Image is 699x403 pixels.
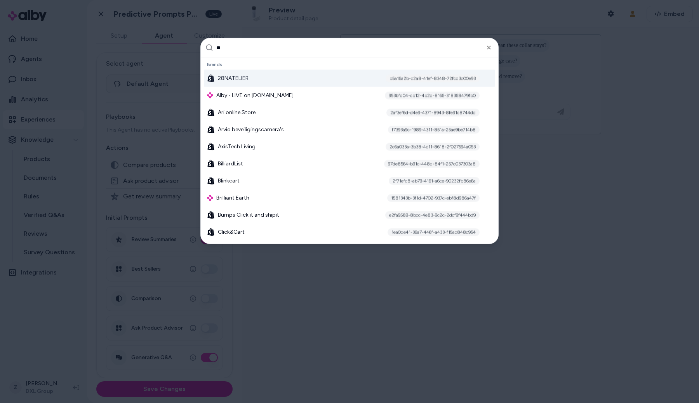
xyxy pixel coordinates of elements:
span: AxisTech Living [218,143,256,151]
div: 97de8564-b91c-448d-84f1-257c037303a8 [384,160,480,168]
div: 953bfd04-cb12-4b2d-8166-318368479fb0 [385,92,480,99]
div: 2f71efc8-ab79-4161-a6ce-90232fb86e6a [389,177,480,185]
img: alby Logo [207,195,213,201]
img: alby Logo [207,92,213,99]
div: Suggestions [201,57,498,244]
span: 28NATELIER [218,75,249,82]
span: Blinkcart [218,177,240,185]
div: 1581343b-3f1d-4702-937c-ebf8d986a47f [387,194,480,202]
div: f7393a9c-1989-4311-851a-25ae9be714b8 [388,126,480,134]
span: Bumps Click it and shipit [218,211,279,219]
div: b5a16a2b-c2a8-41ef-8348-72fcd3c00e93 [386,75,480,82]
span: Brilliant Earth [216,194,249,202]
span: Arvio beveiligingscamera's [218,126,284,134]
div: Brands [204,59,495,70]
div: 1ea0de41-36a7-446f-a433-f15ac848c954 [388,228,480,236]
span: Click&Cart [218,228,245,236]
span: BilliardList [218,160,243,168]
div: e2fa9589-8bcc-4e83-9c2c-2dcf9f444bd9 [385,211,480,219]
span: Ari online Store [218,109,256,116]
span: Alby - LIVE on [DOMAIN_NAME] [216,92,294,99]
div: 2c6a033a-3b38-4c11-8618-2f027594a053 [386,143,480,151]
div: 2af3ef6d-d4e9-4371-8943-8fe91c8744dd [386,109,480,116]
